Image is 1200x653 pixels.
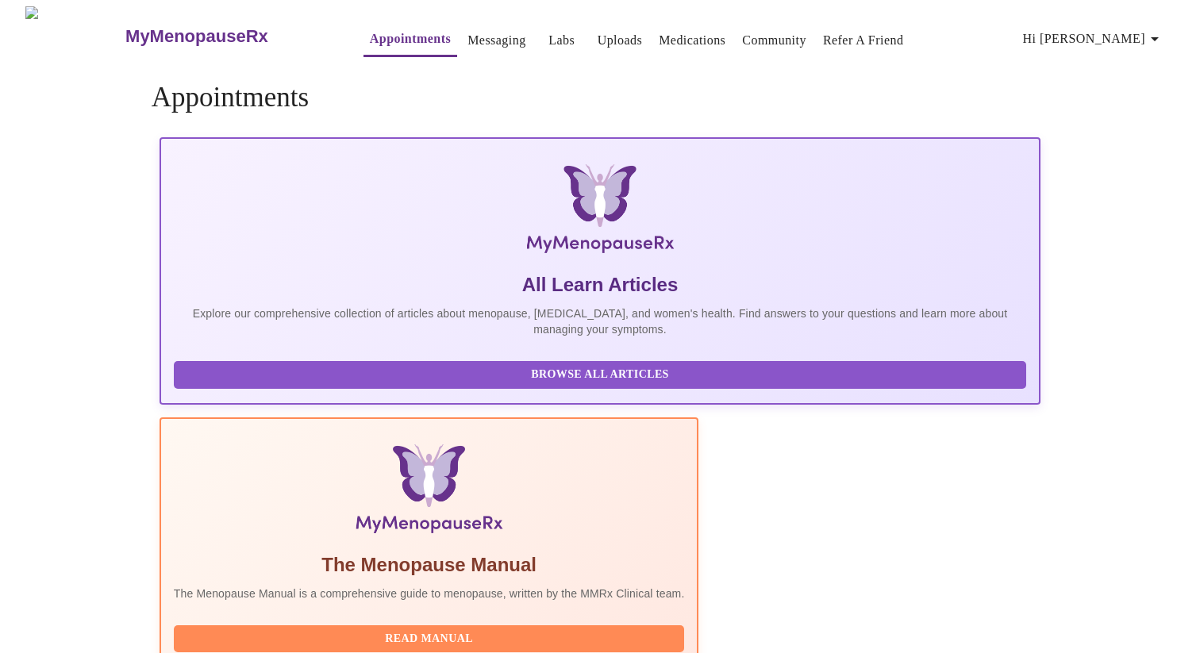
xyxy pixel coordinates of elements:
[652,25,732,56] button: Medications
[370,28,451,50] a: Appointments
[823,29,904,52] a: Refer a Friend
[174,625,685,653] button: Read Manual
[255,444,603,540] img: Menopause Manual
[25,6,124,66] img: MyMenopauseRx Logo
[742,29,806,52] a: Community
[174,552,685,578] h5: The Menopause Manual
[125,26,268,47] h3: MyMenopauseRx
[174,367,1030,380] a: Browse All Articles
[467,29,525,52] a: Messaging
[1023,28,1164,50] span: Hi [PERSON_NAME]
[591,25,649,56] button: Uploads
[736,25,813,56] button: Community
[1017,23,1171,55] button: Hi [PERSON_NAME]
[537,25,587,56] button: Labs
[363,23,457,57] button: Appointments
[306,164,894,259] img: MyMenopauseRx Logo
[817,25,910,56] button: Refer a Friend
[598,29,643,52] a: Uploads
[461,25,532,56] button: Messaging
[190,629,669,649] span: Read Manual
[124,9,332,64] a: MyMenopauseRx
[174,272,1026,298] h5: All Learn Articles
[174,586,685,601] p: The Menopause Manual is a comprehensive guide to menopause, written by the MMRx Clinical team.
[548,29,575,52] a: Labs
[174,631,689,644] a: Read Manual
[659,29,725,52] a: Medications
[190,365,1010,385] span: Browse All Articles
[152,82,1048,113] h4: Appointments
[174,305,1026,337] p: Explore our comprehensive collection of articles about menopause, [MEDICAL_DATA], and women's hea...
[174,361,1026,389] button: Browse All Articles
